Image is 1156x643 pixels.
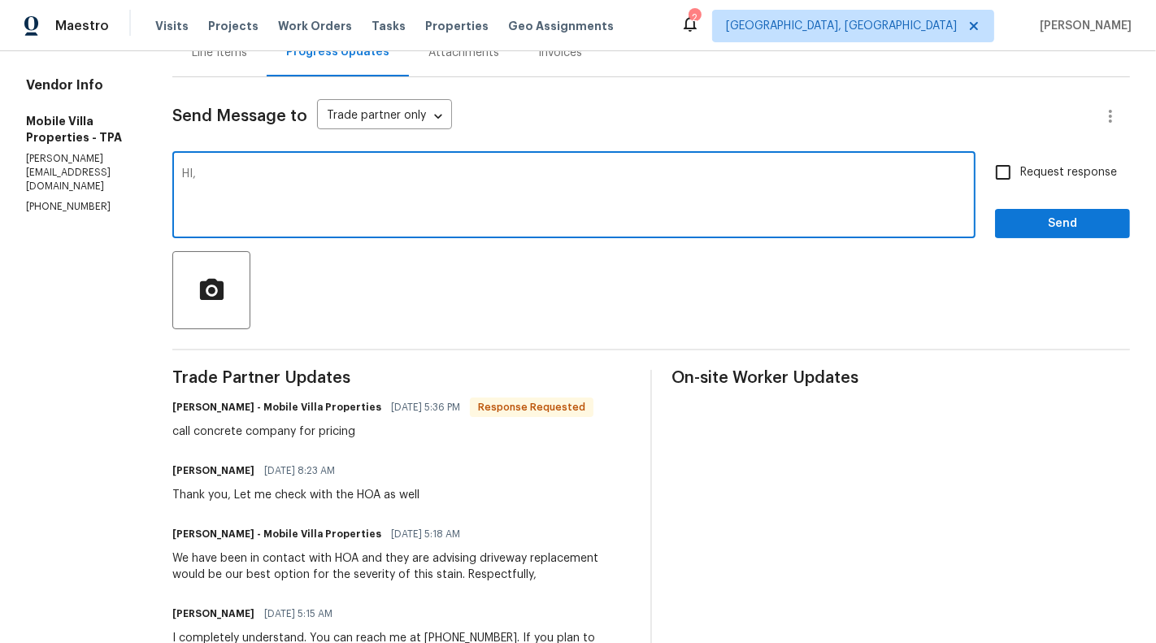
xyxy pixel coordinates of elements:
[26,152,133,193] p: [PERSON_NAME][EMAIL_ADDRESS][DOMAIN_NAME]
[55,18,109,34] span: Maestro
[995,209,1130,239] button: Send
[264,463,335,479] span: [DATE] 8:23 AM
[278,18,352,34] span: Work Orders
[192,45,247,61] div: Line Items
[1020,164,1117,181] span: Request response
[1033,18,1132,34] span: [PERSON_NAME]
[26,200,133,214] p: [PHONE_NUMBER]
[172,463,254,479] h6: [PERSON_NAME]
[689,10,700,26] div: 2
[172,550,631,583] div: We have been in contact with HOA and they are advising driveway replacement would be our best opt...
[726,18,957,34] span: [GEOGRAPHIC_DATA], [GEOGRAPHIC_DATA]
[372,20,406,32] span: Tasks
[172,526,381,542] h6: [PERSON_NAME] - Mobile Villa Properties
[1008,214,1117,234] span: Send
[671,370,1130,386] span: On-site Worker Updates
[508,18,614,34] span: Geo Assignments
[26,113,133,146] h5: Mobile Villa Properties - TPA
[155,18,189,34] span: Visits
[391,399,460,415] span: [DATE] 5:36 PM
[538,45,582,61] div: Invoices
[264,606,332,622] span: [DATE] 5:15 AM
[172,370,631,386] span: Trade Partner Updates
[172,606,254,622] h6: [PERSON_NAME]
[208,18,259,34] span: Projects
[472,399,592,415] span: Response Requested
[391,526,460,542] span: [DATE] 5:18 AM
[172,108,307,124] span: Send Message to
[172,399,381,415] h6: [PERSON_NAME] - Mobile Villa Properties
[286,44,389,60] div: Progress Updates
[172,424,593,440] div: call concrete company for pricing
[172,487,419,503] div: Thank you, Let me check with the HOA as well
[182,168,966,225] textarea: HI,
[428,45,499,61] div: Attachments
[26,77,133,93] h4: Vendor Info
[425,18,489,34] span: Properties
[317,103,452,130] div: Trade partner only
